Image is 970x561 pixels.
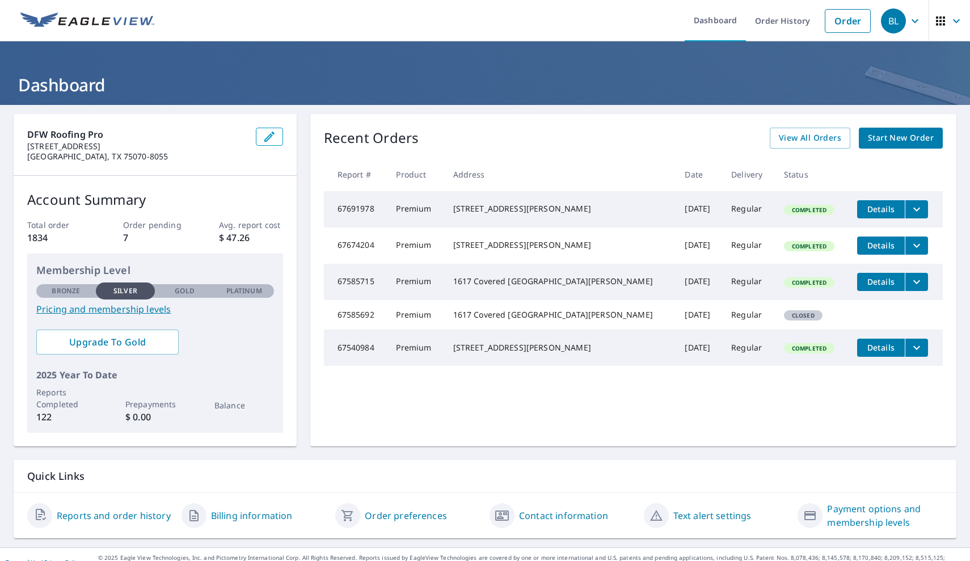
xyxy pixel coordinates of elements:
[36,263,274,278] p: Membership Level
[387,330,444,366] td: Premium
[676,227,722,264] td: [DATE]
[827,502,943,529] a: Payment options and membership levels
[226,286,262,296] p: Platinum
[453,309,667,320] div: 1617 Covered [GEOGRAPHIC_DATA][PERSON_NAME]
[676,191,722,227] td: [DATE]
[785,344,833,352] span: Completed
[905,339,928,357] button: filesDropdownBtn-67540984
[36,410,96,424] p: 122
[864,240,898,251] span: Details
[881,9,906,33] div: BL
[453,203,667,214] div: [STREET_ADDRESS][PERSON_NAME]
[113,286,137,296] p: Silver
[676,158,722,191] th: Date
[214,399,274,411] p: Balance
[125,398,185,410] p: Prepayments
[387,191,444,227] td: Premium
[453,276,667,287] div: 1617 Covered [GEOGRAPHIC_DATA][PERSON_NAME]
[722,264,775,300] td: Regular
[722,330,775,366] td: Regular
[905,237,928,255] button: filesDropdownBtn-67674204
[123,231,187,244] p: 7
[45,336,170,348] span: Upgrade To Gold
[27,128,247,141] p: DFW Roofing Pro
[444,158,676,191] th: Address
[775,158,848,191] th: Status
[324,300,387,330] td: 67585692
[785,242,833,250] span: Completed
[770,128,850,149] a: View All Orders
[857,273,905,291] button: detailsBtn-67585715
[905,200,928,218] button: filesDropdownBtn-67691978
[14,73,956,96] h1: Dashboard
[722,191,775,227] td: Regular
[57,509,171,522] a: Reports and order history
[676,300,722,330] td: [DATE]
[676,330,722,366] td: [DATE]
[864,204,898,214] span: Details
[219,231,283,244] p: $ 47.26
[864,276,898,287] span: Details
[785,279,833,286] span: Completed
[673,509,752,522] a: Text alert settings
[324,128,419,149] p: Recent Orders
[324,191,387,227] td: 67691978
[219,219,283,231] p: Avg. report cost
[20,12,154,29] img: EV Logo
[123,219,187,231] p: Order pending
[211,509,293,522] a: Billing information
[324,227,387,264] td: 67674204
[453,342,667,353] div: [STREET_ADDRESS][PERSON_NAME]
[722,300,775,330] td: Regular
[36,368,274,382] p: 2025 Year To Date
[857,200,905,218] button: detailsBtn-67691978
[722,227,775,264] td: Regular
[387,300,444,330] td: Premium
[857,339,905,357] button: detailsBtn-67540984
[387,158,444,191] th: Product
[864,342,898,353] span: Details
[324,264,387,300] td: 67585715
[27,219,91,231] p: Total order
[722,158,775,191] th: Delivery
[857,237,905,255] button: detailsBtn-67674204
[905,273,928,291] button: filesDropdownBtn-67585715
[52,286,80,296] p: Bronze
[27,231,91,244] p: 1834
[387,264,444,300] td: Premium
[27,189,283,210] p: Account Summary
[519,509,608,522] a: Contact information
[125,410,185,424] p: $ 0.00
[779,131,841,145] span: View All Orders
[324,330,387,366] td: 67540984
[27,151,247,162] p: [GEOGRAPHIC_DATA], TX 75070-8055
[453,239,667,251] div: [STREET_ADDRESS][PERSON_NAME]
[175,286,194,296] p: Gold
[365,509,447,522] a: Order preferences
[868,131,934,145] span: Start New Order
[36,386,96,410] p: Reports Completed
[785,206,833,214] span: Completed
[785,311,821,319] span: Closed
[27,141,247,151] p: [STREET_ADDRESS]
[27,469,943,483] p: Quick Links
[859,128,943,149] a: Start New Order
[36,302,274,316] a: Pricing and membership levels
[387,227,444,264] td: Premium
[324,158,387,191] th: Report #
[36,330,179,355] a: Upgrade To Gold
[676,264,722,300] td: [DATE]
[825,9,871,33] a: Order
